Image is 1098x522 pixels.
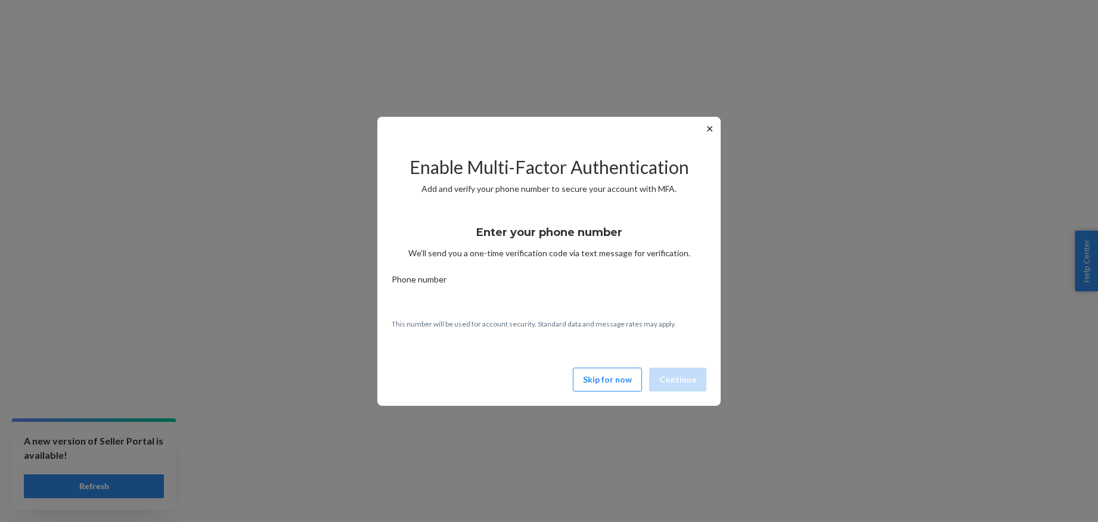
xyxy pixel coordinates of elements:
span: Phone number [392,274,446,290]
p: Add and verify your phone number to secure your account with MFA. [392,183,706,195]
button: Skip for now [573,368,642,392]
div: We’ll send you a one-time verification code via text message for verification. [392,215,706,259]
h2: Enable Multi-Factor Authentication [392,157,706,177]
p: This number will be used for account security. Standard data and message rates may apply. [392,319,706,329]
h3: Enter your phone number [476,225,622,240]
button: ✕ [703,122,716,136]
button: Continue [649,368,706,392]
